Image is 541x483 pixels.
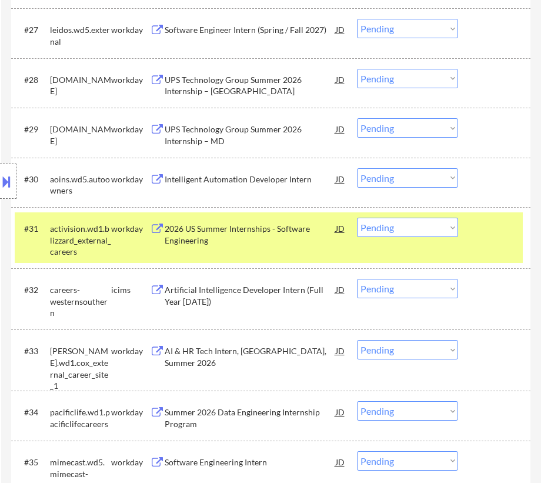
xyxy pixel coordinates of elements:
[165,24,335,36] div: Software Engineer Intern (Spring / Fall 2027)
[165,223,335,246] div: 2026 US Summer Internships - Software Engineering
[165,457,335,468] div: Software Engineering Intern
[335,118,346,139] div: JD
[50,407,112,429] div: pacificlife.wd1.pacificlifecareers
[165,124,335,146] div: UPS Technology Group Summer 2026 Internship – MD
[165,345,335,368] div: AI & HR Tech Intern, [GEOGRAPHIC_DATA], Summer 2026
[335,19,346,40] div: JD
[24,24,41,36] div: #27
[50,24,112,47] div: leidos.wd5.external
[111,407,149,418] div: workday
[335,340,346,361] div: JD
[50,284,112,319] div: careers-westernsouthern
[335,168,346,189] div: JD
[335,451,346,472] div: JD
[111,24,149,36] div: workday
[335,69,346,90] div: JD
[50,345,112,391] div: [PERSON_NAME].wd1.cox_external_career_site_1
[165,174,335,185] div: Intelligent Automation Developer Intern
[165,284,335,307] div: Artificial Intelligence Developer Intern (Full Year [DATE])
[335,279,346,300] div: JD
[335,218,346,239] div: JD
[24,457,41,468] div: #35
[335,401,346,422] div: JD
[165,407,335,429] div: Summer 2026 Data Engineering Internship Program
[24,407,41,418] div: #34
[111,457,149,468] div: workday
[165,74,335,97] div: UPS Technology Group Summer 2026 Internship – [GEOGRAPHIC_DATA]
[24,345,41,357] div: #33
[111,345,149,357] div: workday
